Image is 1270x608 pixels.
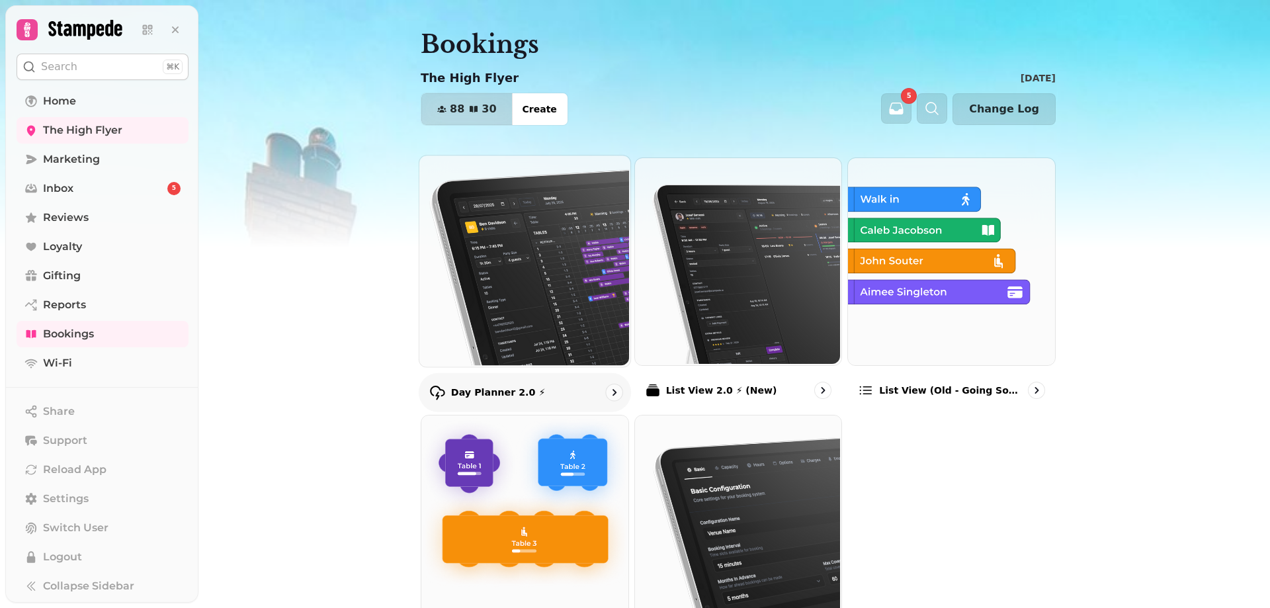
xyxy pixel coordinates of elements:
p: Search [41,59,77,75]
p: List view (Old - going soon) [879,384,1023,397]
button: Switch User [17,515,189,541]
a: Marketing [17,146,189,173]
span: Home [43,93,76,109]
img: Day Planner 2.0 ⚡ [418,154,629,365]
span: 88 [450,104,464,114]
p: List View 2.0 ⚡ (New) [666,384,777,397]
span: Gifting [43,268,81,284]
a: Bookings [17,321,189,347]
span: Logout [43,549,82,565]
a: Wi-Fi [17,350,189,376]
span: Reports [43,297,86,313]
img: List View 2.0 ⚡ (New) [634,157,841,364]
span: Marketing [43,152,100,167]
svg: go to [607,386,620,399]
span: Inbox [43,181,73,196]
button: Collapse Sidebar [17,573,189,599]
button: 8830 [421,93,513,125]
button: Create [512,93,568,125]
a: Reports [17,292,189,318]
span: Loyalty [43,239,82,255]
span: Reviews [43,210,89,226]
span: Switch User [43,520,108,536]
button: Reload App [17,456,189,483]
span: Wi-Fi [43,355,72,371]
a: Loyalty [17,234,189,260]
svg: go to [1030,384,1043,397]
svg: go to [816,384,829,397]
p: The High Flyer [421,69,519,87]
p: Day Planner 2.0 ⚡ [451,386,546,399]
a: Settings [17,486,189,512]
span: Share [43,404,75,419]
span: Reload App [43,462,106,478]
span: Support [43,433,87,449]
button: Support [17,427,189,454]
span: Bookings [43,326,94,342]
button: Change Log [952,93,1056,125]
p: [DATE] [1021,71,1056,85]
a: Home [17,88,189,114]
button: Share [17,398,189,425]
button: Logout [17,544,189,570]
div: ⌘K [163,60,183,74]
span: 5 [907,93,911,99]
span: The High Flyer [43,122,122,138]
img: List view (Old - going soon) [847,157,1054,364]
a: Inbox5 [17,175,189,202]
span: Collapse Sidebar [43,578,134,594]
a: Day Planner 2.0 ⚡Day Planner 2.0 ⚡ [419,155,631,412]
a: List view (Old - going soon)List view (Old - going soon) [847,157,1056,410]
span: Create [523,105,557,114]
span: 30 [482,104,496,114]
a: Gifting [17,263,189,289]
a: List View 2.0 ⚡ (New)List View 2.0 ⚡ (New) [634,157,843,410]
span: Settings [43,491,89,507]
span: Change Log [969,104,1039,114]
a: The High Flyer [17,117,189,144]
span: 5 [172,184,176,193]
button: Search⌘K [17,54,189,80]
a: Reviews [17,204,189,231]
